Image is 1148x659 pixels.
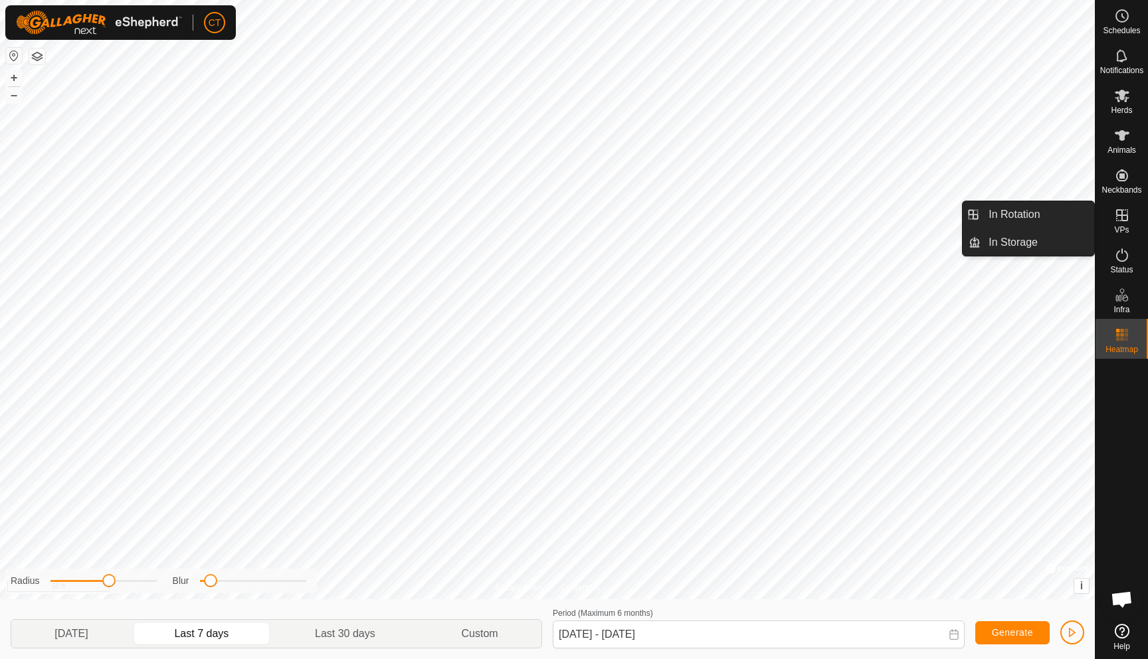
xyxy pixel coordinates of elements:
[1103,27,1140,35] span: Schedules
[963,201,1094,228] li: In Rotation
[54,626,88,642] span: [DATE]
[992,627,1033,638] span: Generate
[963,229,1094,256] li: In Storage
[173,574,189,588] label: Blur
[6,87,22,103] button: –
[1114,226,1129,234] span: VPs
[989,207,1040,223] span: In Rotation
[981,201,1094,228] a: In Rotation
[11,574,40,588] label: Radius
[561,582,600,594] a: Contact Us
[1100,66,1143,74] span: Notifications
[975,621,1050,644] button: Generate
[1110,266,1133,274] span: Status
[1105,345,1138,353] span: Heatmap
[1080,580,1083,591] span: i
[989,235,1038,250] span: In Storage
[462,626,498,642] span: Custom
[1096,618,1148,656] a: Help
[981,229,1094,256] a: In Storage
[29,48,45,64] button: Map Layers
[209,16,221,30] span: CT
[1074,579,1089,593] button: i
[1111,106,1132,114] span: Herds
[6,48,22,64] button: Reset Map
[1113,642,1130,650] span: Help
[1102,579,1142,619] a: Open chat
[1107,146,1136,154] span: Animals
[495,582,545,594] a: Privacy Policy
[553,609,653,618] label: Period (Maximum 6 months)
[1101,186,1141,194] span: Neckbands
[174,626,229,642] span: Last 7 days
[315,626,375,642] span: Last 30 days
[1113,306,1129,314] span: Infra
[16,11,182,35] img: Gallagher Logo
[6,70,22,86] button: +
